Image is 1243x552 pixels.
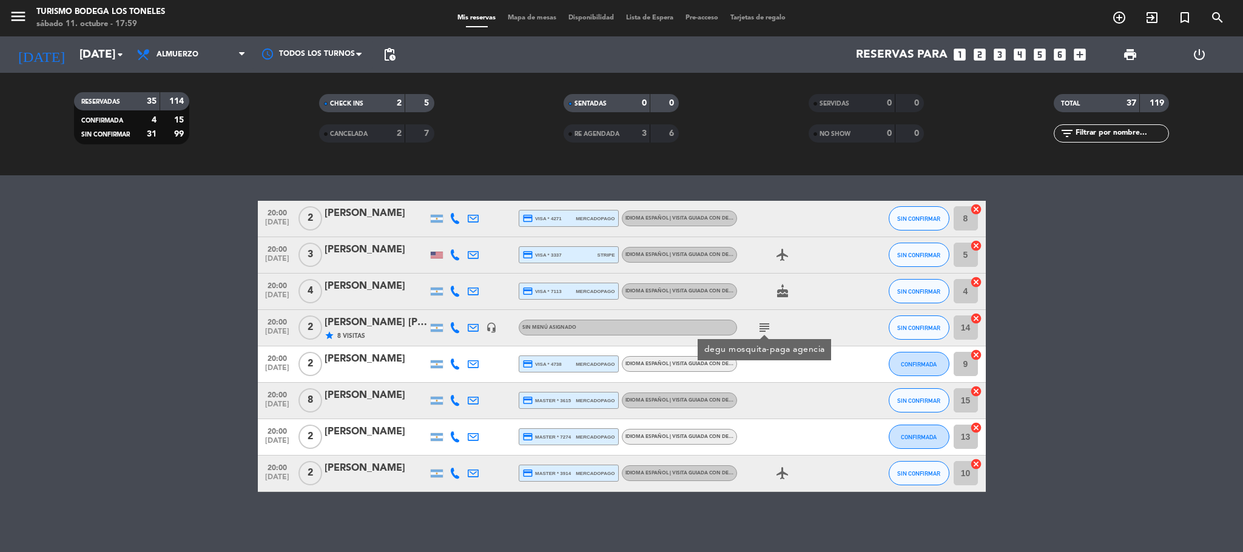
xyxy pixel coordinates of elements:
span: master * 7274 [522,431,571,442]
strong: 5 [424,99,431,107]
i: cancel [970,312,982,325]
strong: 2 [397,129,402,138]
strong: 6 [669,129,676,138]
span: 2 [298,352,322,376]
span: Almuerzo [157,50,198,59]
i: looks_two [972,47,988,62]
span: RESERVADAS [81,99,120,105]
strong: 15 [174,116,186,124]
span: RE AGENDADA [574,131,619,137]
div: degu mosquita-paga agencia [704,343,824,356]
i: cancel [970,276,982,288]
span: Lista de Espera [620,15,679,21]
strong: 35 [147,97,157,106]
i: looks_6 [1052,47,1068,62]
span: Idioma Español | Visita guiada con degustacion itinerante - Degustación Fuego Blanco [625,216,869,221]
span: [DATE] [262,255,292,269]
span: 20:00 [262,278,292,292]
button: SIN CONFIRMAR [889,461,949,485]
span: SIN CONFIRMAR [897,288,940,295]
div: [PERSON_NAME] [325,424,428,440]
strong: 0 [914,99,921,107]
span: CONFIRMADA [81,118,123,124]
span: 20:00 [262,387,292,401]
div: [PERSON_NAME] [325,206,428,221]
input: Filtrar por nombre... [1074,127,1168,140]
strong: 3 [642,129,647,138]
strong: 4 [152,116,157,124]
i: turned_in_not [1177,10,1192,25]
span: Idioma Español | Visita guiada con degustacion itinerante - Degustación Fuego Blanco [625,289,869,294]
span: [DATE] [262,218,292,232]
strong: 114 [169,97,186,106]
button: SIN CONFIRMAR [889,243,949,267]
button: CONFIRMADA [889,352,949,376]
span: SIN CONFIRMAR [81,132,130,138]
span: [DATE] [262,400,292,414]
strong: 0 [887,129,892,138]
span: 20:00 [262,460,292,474]
strong: 31 [147,130,157,138]
strong: 99 [174,130,186,138]
span: NO SHOW [820,131,851,137]
span: SERVIDAS [820,101,849,107]
button: SIN CONFIRMAR [889,206,949,231]
span: SIN CONFIRMAR [897,470,940,477]
span: master * 3615 [522,395,571,406]
span: mercadopago [576,433,615,441]
span: print [1123,47,1137,62]
strong: 37 [1127,99,1136,107]
div: [PERSON_NAME] [325,242,428,258]
span: mercadopago [576,288,615,295]
strong: 0 [642,99,647,107]
i: cancel [970,458,982,470]
button: SIN CONFIRMAR [889,315,949,340]
span: [DATE] [262,328,292,342]
span: 20:00 [262,351,292,365]
span: 20:00 [262,241,292,255]
i: cake [775,284,790,298]
span: [DATE] [262,473,292,487]
div: [PERSON_NAME] [325,351,428,367]
button: CONFIRMADA [889,425,949,449]
i: cancel [970,349,982,361]
span: 20:00 [262,314,292,328]
i: [DATE] [9,41,73,68]
span: TOTAL [1061,101,1080,107]
span: 2 [298,461,322,485]
span: CHECK INS [330,101,363,107]
i: search [1210,10,1225,25]
strong: 0 [914,129,921,138]
i: credit_card [522,395,533,406]
span: Disponibilidad [562,15,620,21]
div: [PERSON_NAME] [PERSON_NAME] / Bus Vitivinícola [325,315,428,331]
i: star [325,331,334,340]
span: 2 [298,206,322,231]
div: [PERSON_NAME] [325,278,428,294]
i: airplanemode_active [775,247,790,262]
span: Idioma Español | Visita guiada con degustación itinerante - Mosquita Muerta [625,362,841,366]
i: credit_card [522,286,533,297]
span: 2 [298,315,322,340]
i: cancel [970,240,982,252]
button: SIN CONFIRMAR [889,388,949,412]
i: cancel [970,385,982,397]
strong: 7 [424,129,431,138]
span: mercadopago [576,215,615,223]
span: mercadopago [576,397,615,405]
div: LOG OUT [1165,36,1234,73]
i: credit_card [522,431,533,442]
span: visa * 7113 [522,286,562,297]
i: add_box [1072,47,1088,62]
span: stripe [598,251,615,259]
span: CANCELADA [330,131,368,137]
div: [PERSON_NAME] [325,460,428,476]
i: filter_list [1060,126,1074,141]
span: visa * 4738 [522,358,562,369]
span: SIN CONFIRMAR [897,325,940,331]
span: 8 Visitas [337,331,365,341]
i: looks_3 [992,47,1008,62]
span: Pre-acceso [679,15,724,21]
span: 20:00 [262,205,292,219]
span: pending_actions [382,47,397,62]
